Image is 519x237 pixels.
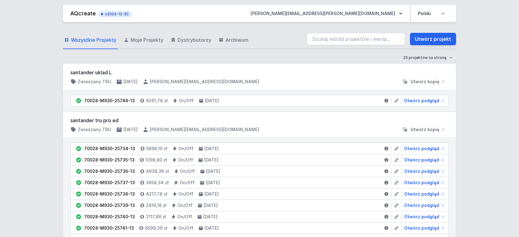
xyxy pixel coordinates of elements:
[400,126,449,133] button: Utwórz kopię
[84,98,135,104] div: 70028-M930-25748-13
[402,168,446,174] a: Otwórz podgląd
[84,168,135,174] div: 70028-M930-25736-13
[404,157,439,163] span: Otwórz podgląd
[98,10,132,17] button: v2024-12-30
[404,191,439,197] span: Otwórz podgląd
[146,202,166,208] h4: 2819,18 zł
[131,36,163,44] span: Moje Projekty
[178,146,193,152] h4: On/Off
[402,157,446,163] a: Otwórz podgląd
[146,168,169,174] h4: 4639,36 zł
[178,36,211,44] span: Dystrybutorzy
[178,202,193,208] h4: On/Off
[150,126,259,133] h4: [PERSON_NAME][EMAIL_ADDRESS][DOMAIN_NAME]
[205,146,219,152] h4: [DATE]
[402,202,446,208] a: Otwórz podgląd
[411,79,439,85] span: Utwórz kopię
[307,33,405,45] input: Szukaj wśród projektów i wersji...
[404,168,439,174] span: Otwórz podgląd
[146,98,168,104] h4: 9261,78 zł
[414,8,449,19] select: Wybierz język
[146,191,167,197] h4: 4217,78 zł
[145,225,167,231] h4: 6599,39 zł
[101,12,129,17] span: v2024-12-30
[170,31,213,49] a: Dystrybutorzy
[203,214,217,220] h4: [DATE]
[402,146,446,152] a: Otwórz podgląd
[402,98,446,104] a: Otwórz podgląd
[71,36,116,44] span: Wszystkie Projekty
[63,31,118,49] a: Wszystkie Projekty
[178,157,193,163] h4: On/Off
[70,117,449,124] h3: santander tru pro ed
[404,180,439,186] span: Otwórz podgląd
[123,31,165,49] a: Moje Projekty
[146,146,167,152] h4: 5898,10 zł
[205,191,219,197] h4: [DATE]
[84,225,134,231] div: 70028-M930-25741-13
[404,225,439,231] span: Otwórz podgląd
[402,180,446,186] a: Otwórz podgląd
[70,10,96,17] a: AQcreate
[179,98,194,104] h4: On/Off
[123,79,138,85] h4: [DATE]
[225,36,248,44] span: Archiwum
[146,214,166,220] h4: 2117,88 zł
[84,214,135,220] div: 70028-M930-25740-13
[205,225,219,231] h4: [DATE]
[78,79,111,85] h4: Zwieszany TRU
[180,168,195,174] h4: On/Off
[84,146,135,152] div: 70028-M930-25734-13
[84,157,135,163] div: 70028-M930-25735-13
[78,126,111,133] h4: Zwieszany TRU
[204,157,218,163] h4: [DATE]
[180,180,195,186] h4: On/Off
[206,180,220,186] h4: [DATE]
[123,126,138,133] h4: [DATE]
[402,214,446,220] a: Otwórz podgląd
[402,191,446,197] a: Otwórz podgląd
[70,69,449,76] h3: santander uklad L
[84,180,135,186] div: 70028-M930-25737-13
[178,191,193,197] h4: On/Off
[411,126,439,133] span: Utwórz kopię
[404,98,439,104] span: Otwórz podgląd
[404,202,439,208] span: Otwórz podgląd
[178,225,193,231] h4: On/Off
[246,8,408,19] button: [PERSON_NAME][EMAIL_ADDRESS][PERSON_NAME][DOMAIN_NAME]
[204,202,218,208] h4: [DATE]
[217,31,250,49] a: Archiwum
[146,180,169,186] h4: 3658,34 zł
[402,225,446,231] a: Otwórz podgląd
[84,202,135,208] div: 70028-M930-25739-13
[205,98,219,104] h4: [DATE]
[410,33,456,45] a: Utwórz projekt
[400,79,449,85] button: Utwórz kopię
[84,191,135,197] div: 70028-M930-25738-13
[404,214,439,220] span: Otwórz podgląd
[150,79,259,85] h4: [PERSON_NAME][EMAIL_ADDRESS][DOMAIN_NAME]
[146,157,167,163] h4: 5198,80 zł
[206,168,220,174] h4: [DATE]
[404,146,439,152] span: Otwórz podgląd
[177,214,192,220] h4: On/Off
